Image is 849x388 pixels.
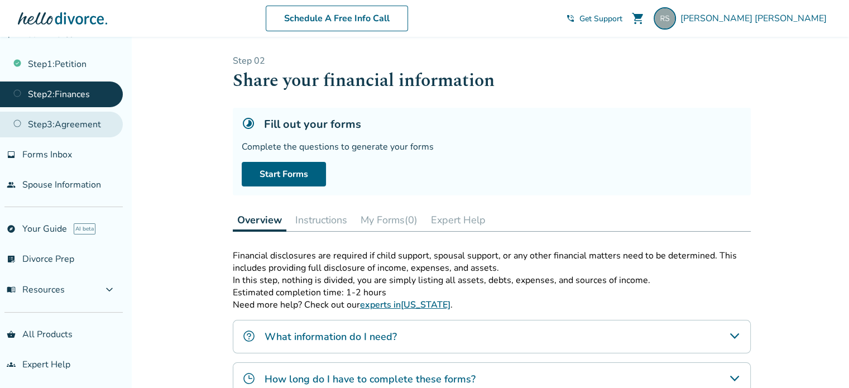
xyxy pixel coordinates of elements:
[566,14,575,23] span: phone_in_talk
[242,162,326,186] a: Start Forms
[242,372,256,385] img: How long do I have to complete these forms?
[264,117,361,132] h5: Fill out your forms
[233,286,751,299] p: Estimated completion time: 1-2 hours
[7,180,16,189] span: people
[233,250,751,274] p: Financial disclosures are required if child support, spousal support, or any other financial matt...
[7,284,65,296] span: Resources
[356,209,422,231] button: My Forms(0)
[360,299,450,311] a: experts in[US_STATE]
[74,223,95,234] span: AI beta
[233,274,751,286] p: In this step, nothing is divided, you are simply listing all assets, debts, expenses, and sources...
[265,372,476,386] h4: How long do I have to complete these forms?
[7,224,16,233] span: explore
[242,329,256,343] img: What information do I need?
[579,13,622,24] span: Get Support
[793,334,849,388] iframe: Chat Widget
[233,209,286,232] button: Overview
[103,283,116,296] span: expand_more
[631,12,645,25] span: shopping_cart
[233,299,751,311] p: Need more help? Check out our .
[654,7,676,30] img: ruth@cues.org
[7,150,16,159] span: inbox
[242,141,742,153] div: Complete the questions to generate your forms
[7,255,16,264] span: list_alt_check
[22,149,72,161] span: Forms Inbox
[265,329,397,344] h4: What information do I need?
[426,209,490,231] button: Expert Help
[233,320,751,353] div: What information do I need?
[7,330,16,339] span: shopping_basket
[291,209,352,231] button: Instructions
[266,6,408,31] a: Schedule A Free Info Call
[233,55,751,67] p: Step 0 2
[680,12,831,25] span: [PERSON_NAME] [PERSON_NAME]
[7,360,16,369] span: groups
[7,285,16,294] span: menu_book
[566,13,622,24] a: phone_in_talkGet Support
[233,67,751,94] h1: Share your financial information
[7,30,16,39] span: flag_2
